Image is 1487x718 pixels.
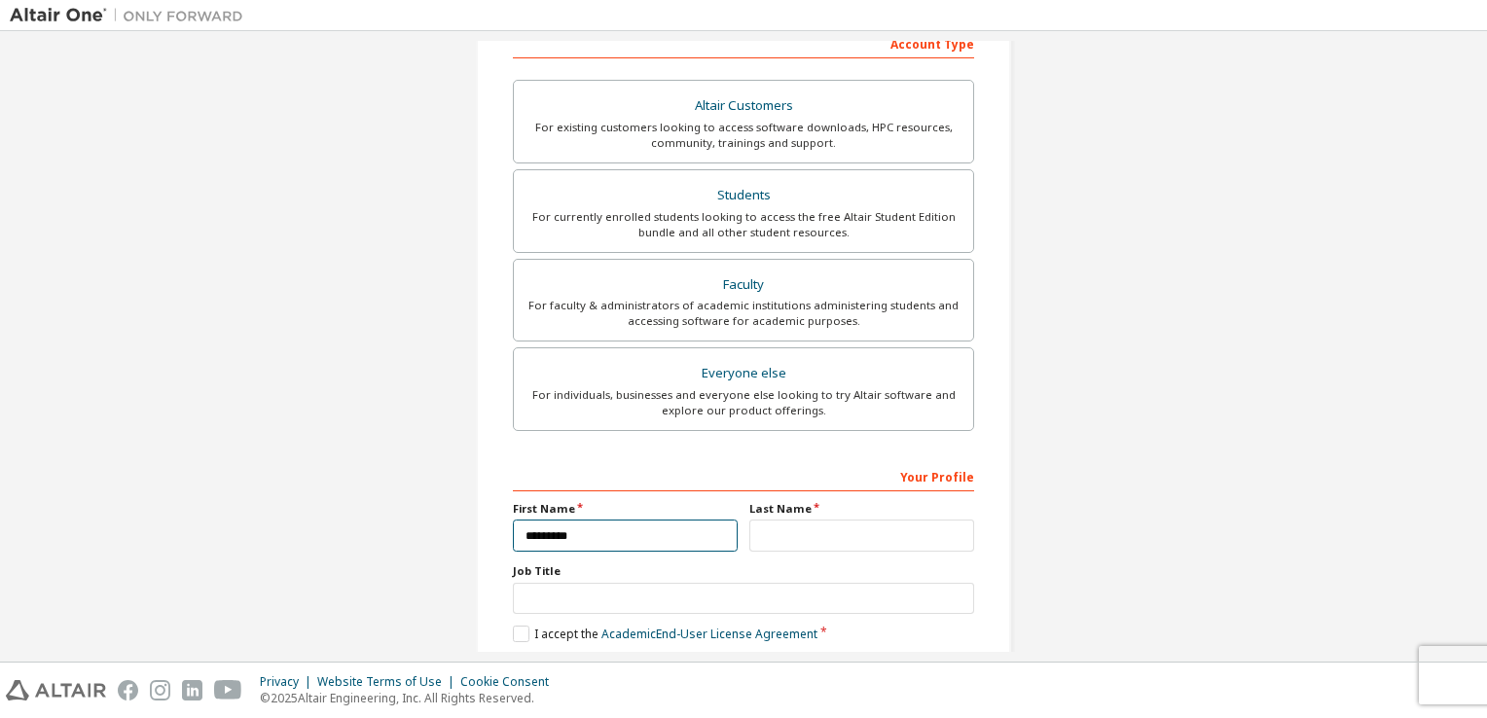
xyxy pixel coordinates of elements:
img: youtube.svg [214,680,242,700]
label: Last Name [749,501,974,517]
div: Cookie Consent [460,674,561,690]
div: Everyone else [526,360,961,387]
div: Privacy [260,674,317,690]
div: Your Profile [513,460,974,491]
img: Altair One [10,6,253,25]
label: I accept the [513,626,817,642]
label: Job Title [513,563,974,579]
div: For currently enrolled students looking to access the free Altair Student Edition bundle and all ... [526,209,961,240]
p: © 2025 Altair Engineering, Inc. All Rights Reserved. [260,690,561,706]
div: Account Type [513,27,974,58]
img: linkedin.svg [182,680,202,700]
div: For existing customers looking to access software downloads, HPC resources, community, trainings ... [526,120,961,151]
div: Altair Customers [526,92,961,120]
div: Faculty [526,271,961,299]
label: First Name [513,501,738,517]
div: Website Terms of Use [317,674,460,690]
img: altair_logo.svg [6,680,106,700]
div: For faculty & administrators of academic institutions administering students and accessing softwa... [526,298,961,329]
div: For individuals, businesses and everyone else looking to try Altair software and explore our prod... [526,387,961,418]
a: Academic End-User License Agreement [601,626,817,642]
div: Students [526,182,961,209]
img: facebook.svg [118,680,138,700]
img: instagram.svg [150,680,170,700]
